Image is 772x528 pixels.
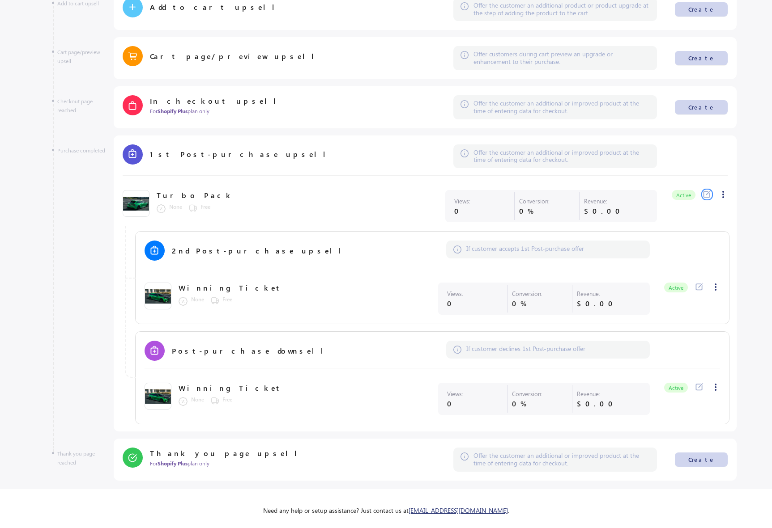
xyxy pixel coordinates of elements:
[577,399,641,408] span: $0.00
[675,2,728,17] button: Create
[447,389,503,398] span: Views:
[150,459,209,468] span: For plan only
[584,207,648,215] span: $0.00
[688,6,714,13] div: Create
[473,100,650,115] span: Offer the customer an additional or improved product at the time of entering data for checkout.
[57,97,93,114] span: Checkout page reached
[150,448,303,459] span: Thank you page upsell
[57,450,95,466] span: Thank you page reached
[447,399,503,408] span: 0
[512,389,567,398] span: Conversion:
[158,460,188,467] strong: Shopify Plus
[577,289,641,298] span: Revenue:
[688,456,714,463] div: Create
[466,245,584,253] span: If customer accepts 1st Post-purchase offer
[447,289,503,298] span: Views:
[179,383,283,393] span: Winning Ticket
[584,197,648,206] span: Revenue:
[675,51,728,65] button: Create
[675,452,728,467] button: Create
[191,297,204,302] span: None
[676,192,691,198] span: Active
[157,190,233,201] span: Turbo Pack
[409,506,509,515] span: .
[200,204,210,210] span: Free
[519,197,575,206] span: Conversion:
[172,245,348,256] span: 2nd Post-purchase upsell
[454,197,510,206] span: Views:
[473,51,650,66] span: Offer customers during cart preview an upgrade or enhancement to their purchase.
[150,2,281,13] span: Add to cart upsell
[577,389,641,398] span: Revenue:
[57,147,105,154] span: Purchase completed
[512,299,567,308] span: 0%
[263,505,509,516] div: Need any help or setup assistance? Just contact us at
[179,283,283,293] span: Winning Ticket
[519,207,575,215] span: 0%
[688,104,714,111] div: Create
[473,2,650,17] span: Offer the customer an additional product or product upgrade at the step of adding the product to ...
[669,285,683,290] span: Active
[688,55,714,62] div: Create
[675,100,728,114] button: Create
[150,51,320,62] span: Cart page/preview upsell
[512,289,567,298] span: Conversion:
[169,204,182,210] span: None
[222,297,232,302] span: Free
[150,96,282,106] span: In checkout upsell
[150,149,332,160] span: 1st Post-purchase upsell
[158,107,188,114] strong: Shopify Plus
[409,506,508,515] a: [EMAIL_ADDRESS][DOMAIN_NAME]
[172,346,330,356] span: Post-purchase downsell
[191,397,204,402] span: None
[150,106,209,115] span: For plan only
[466,345,585,353] span: If customer declines 1st Post-purchase offer
[473,452,650,467] span: Offer the customer an additional or improved product at the time of entering data for checkout.
[57,48,100,64] span: Cart page/preview upsell
[222,397,232,402] span: Free
[447,299,503,308] span: 0
[473,149,650,164] span: Offer the customer an additional or improved product at the time of entering data for checkout.
[512,399,567,408] span: 0%
[454,207,510,215] span: 0
[669,385,683,390] span: Active
[577,299,641,308] span: $0.00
